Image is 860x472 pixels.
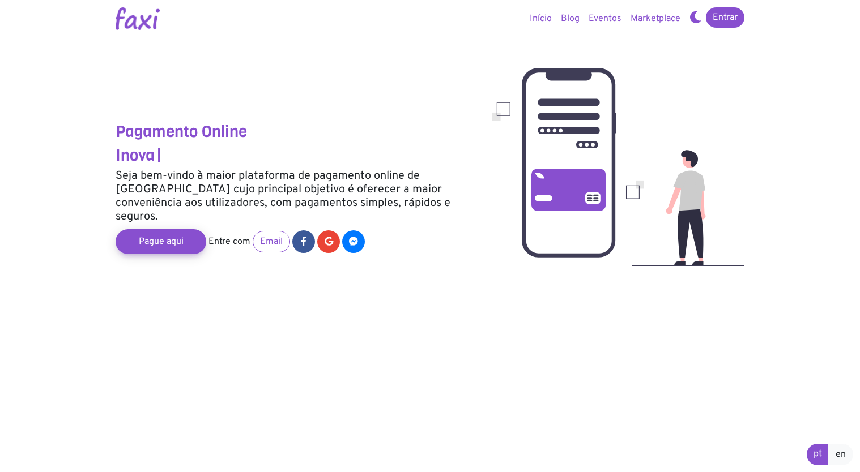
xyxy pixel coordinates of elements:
a: Eventos [584,7,626,30]
span: Inova [116,145,155,166]
a: pt [807,444,829,465]
a: Marketplace [626,7,685,30]
a: en [828,444,853,465]
a: Pague aqui [116,229,206,254]
a: Blog [556,7,584,30]
img: Logotipo Faxi Online [116,7,160,30]
a: Email [253,231,290,252]
h5: Seja bem-vindo à maior plataforma de pagamento online de [GEOGRAPHIC_DATA] cujo principal objetiv... [116,169,475,224]
h3: Pagamento Online [116,122,475,141]
a: Entrar [706,7,744,28]
span: Entre com [208,236,250,247]
a: Início [525,7,556,30]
